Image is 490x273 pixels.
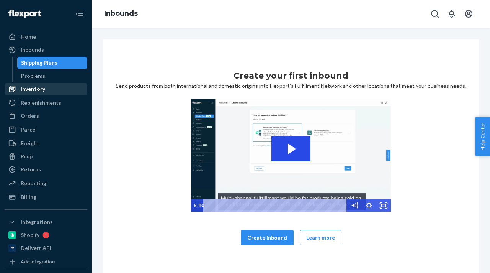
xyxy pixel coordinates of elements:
tt: https:// [90,75,119,82]
a: Inventory [5,83,87,95]
a: Problems [17,70,88,82]
button: Mute [347,199,362,212]
p: For example, if your URL is , then the store name is . [11,118,172,151]
button: Open notifications [444,6,459,21]
div: 89 Where can I find my Shopify store name? [11,15,172,41]
div: Deliverr API [21,244,51,252]
a: Parcel [5,123,87,136]
a: Add Integration [5,257,87,266]
a: Shopify [5,229,87,241]
a: Inbounds [104,9,138,18]
div: Parcel [21,126,37,133]
a: Inbounds [5,44,87,56]
a: https://universal-apples.[DOMAIN_NAME][URL] [11,119,163,139]
tt: .myshopify [31,86,67,94]
button: Help Center [475,117,490,156]
div: Send products from both international and domestic origins into Flexport’s Fulfillment Network an... [109,70,472,255]
div: Integrations [21,218,53,226]
div: Replenishments [21,99,61,107]
div: Shopify [21,231,39,239]
button: Play Video: 2023-09-11_Flexport_Inbounds_HighRes [271,136,310,161]
a: Replenishments [5,97,87,109]
div: Freight [21,140,39,147]
div: Returns [21,166,41,173]
button: Show settings menu [362,199,376,212]
h1: Create your first inbound [234,70,348,82]
strong: universal-apples [111,119,162,128]
a: Returns [5,163,87,176]
a: Reporting [5,177,87,189]
strong: universal-apples [16,141,67,150]
div: Home [21,33,36,41]
img: Video Thumbnail [191,99,391,212]
button: Open account menu [461,6,476,21]
button: Close Navigation [72,6,87,21]
button: Fullscreen [376,199,391,212]
div: Inventory [21,85,45,93]
button: Learn more [300,230,341,245]
a: Deliverr API [5,242,87,254]
a: Shipping Plans [17,57,88,69]
div: Playbar [207,199,343,212]
img: Flexport logo [8,10,41,18]
button: Open Search Box [427,6,443,21]
div: Prep [21,153,33,160]
div: Problems [21,72,45,80]
div: Inbounds [21,46,44,54]
div: Orders [21,112,39,120]
div: Reporting [21,179,46,187]
a: Prep [5,150,87,163]
button: Create inbound [241,230,294,245]
a: [DOMAIN_NAME][URL] [11,52,170,71]
div: Shipping Plans [21,59,57,67]
div: Billing [21,193,36,201]
button: Integrations [5,216,87,228]
a: Billing [5,191,87,203]
a: Home [5,31,87,43]
div: Add Integration [21,258,55,265]
ol: breadcrumbs [98,3,144,25]
a: Orders [5,110,87,122]
p: First, login to your Shopify Account at . Your store name is located the URL for your Shopify acc... [11,51,172,107]
a: Freight [5,137,87,150]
